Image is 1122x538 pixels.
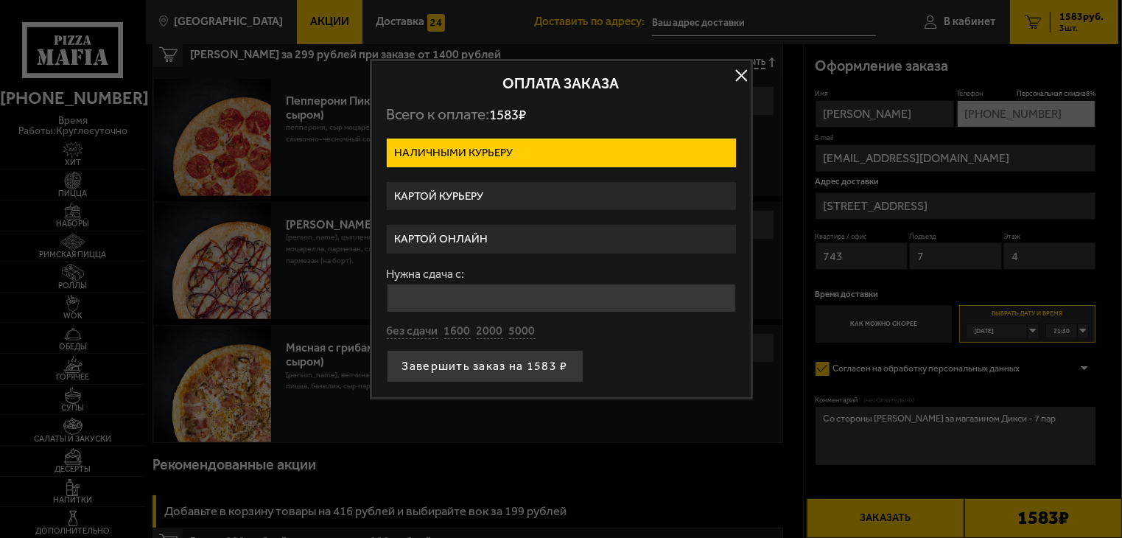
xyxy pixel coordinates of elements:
[444,324,471,340] button: 1600
[387,225,736,254] label: Картой онлайн
[387,105,736,124] p: Всего к оплате:
[387,350,583,382] button: Завершить заказ на 1583 ₽
[387,324,438,340] button: без сдачи
[490,106,527,123] span: 1583 ₽
[509,324,536,340] button: 5000
[387,268,736,280] label: Нужна сдача с:
[387,182,736,211] label: Картой курьеру
[477,324,503,340] button: 2000
[387,139,736,167] label: Наличными курьеру
[387,76,736,91] h2: Оплата заказа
